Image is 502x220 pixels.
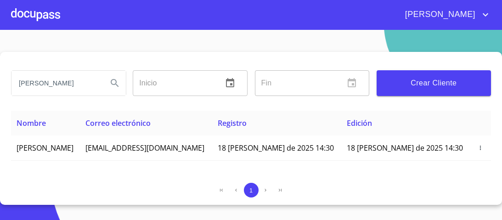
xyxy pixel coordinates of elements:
button: Crear Cliente [377,70,491,96]
span: Nombre [17,118,46,128]
input: search [11,71,100,96]
span: 18 [PERSON_NAME] de 2025 14:30 [218,143,334,153]
span: Crear Cliente [384,77,484,90]
span: 18 [PERSON_NAME] de 2025 14:30 [347,143,463,153]
button: Search [104,72,126,94]
span: Correo electrónico [85,118,151,128]
button: account of current user [398,7,491,22]
span: [PERSON_NAME] [398,7,480,22]
span: 1 [249,187,253,194]
span: Registro [218,118,247,128]
button: 1 [244,183,259,197]
span: [PERSON_NAME] [17,143,73,153]
span: [EMAIL_ADDRESS][DOMAIN_NAME] [85,143,204,153]
span: Edición [347,118,372,128]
